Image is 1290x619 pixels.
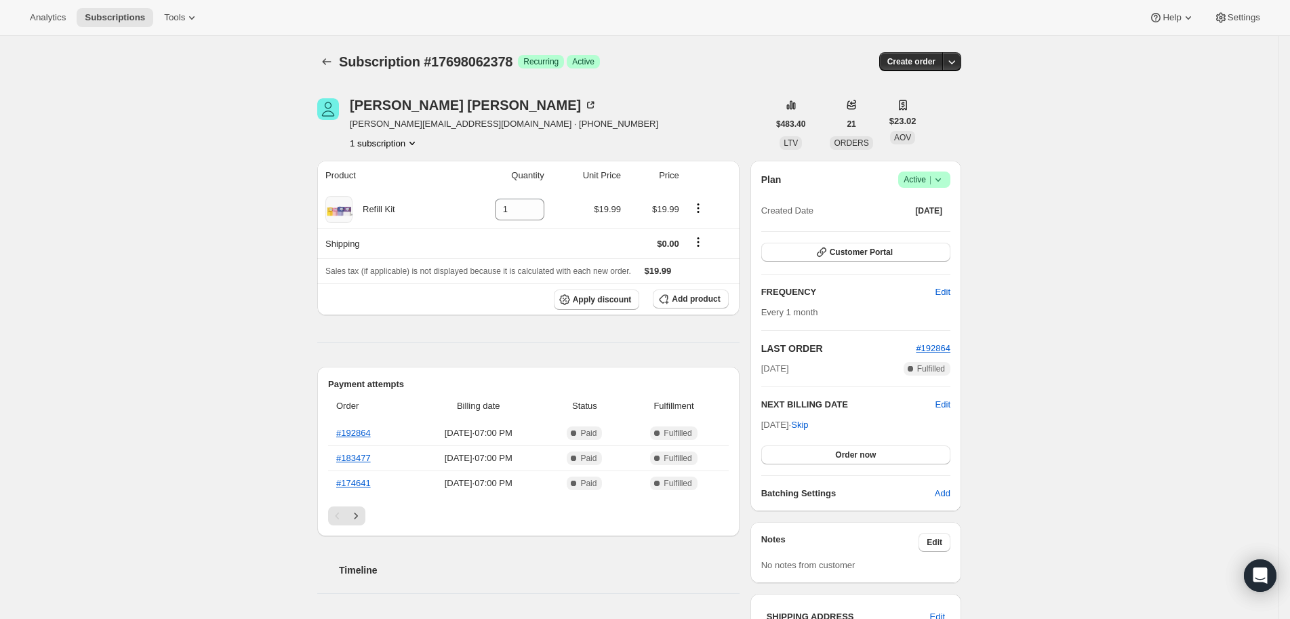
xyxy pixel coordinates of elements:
button: Subscriptions [317,52,336,71]
button: Order now [761,445,950,464]
span: $19.99 [594,204,621,214]
span: Create order [887,56,935,67]
span: Fulfilled [917,363,945,374]
span: Paid [580,428,597,439]
span: Paid [580,478,597,489]
h2: Payment attempts [328,378,729,391]
h6: Batching Settings [761,487,935,500]
img: product img [325,196,352,223]
span: Settings [1228,12,1260,23]
span: [DATE] · 07:00 PM [415,452,542,465]
h2: NEXT BILLING DATE [761,398,935,412]
a: #174641 [336,478,371,488]
span: [DATE] [915,205,942,216]
span: [PERSON_NAME][EMAIL_ADDRESS][DOMAIN_NAME] · [PHONE_NUMBER] [350,117,658,131]
span: AOV [894,133,911,142]
span: 21 [847,119,855,129]
button: Add [927,483,959,504]
span: No notes from customer [761,560,855,570]
span: Every 1 month [761,307,818,317]
span: Help [1163,12,1181,23]
span: Active [572,56,594,67]
span: $23.02 [889,115,916,128]
span: Skip [791,418,808,432]
button: Product actions [350,136,419,150]
span: Christine Carlson [317,98,339,120]
span: Active [904,173,945,186]
span: Paid [580,453,597,464]
a: #183477 [336,453,371,463]
button: Settings [1206,8,1268,27]
th: Price [625,161,683,191]
span: Subscriptions [85,12,145,23]
button: Create order [879,52,944,71]
th: Shipping [317,228,453,258]
span: LTV [784,138,798,148]
span: [DATE] · 07:00 PM [415,426,542,440]
span: $0.00 [657,239,679,249]
span: Status [550,399,620,413]
button: Next [346,506,365,525]
h2: LAST ORDER [761,342,916,355]
a: #192864 [916,343,950,353]
button: 21 [839,115,864,134]
span: Analytics [30,12,66,23]
nav: Pagination [328,506,729,525]
span: Billing date [415,399,542,413]
button: Edit [927,281,959,303]
span: Order now [835,450,876,460]
span: Edit [927,537,942,548]
h3: Notes [761,533,919,552]
div: Open Intercom Messenger [1244,559,1276,592]
span: Sales tax (if applicable) is not displayed because it is calculated with each new order. [325,266,631,276]
span: ORDERS [834,138,868,148]
button: Analytics [22,8,74,27]
span: [DATE] [761,362,789,376]
h2: Timeline [339,563,740,577]
div: Refill Kit [352,203,395,216]
th: Quantity [453,161,548,191]
span: Apply discount [573,294,632,305]
h2: FREQUENCY [761,285,935,299]
span: Tools [164,12,185,23]
span: $19.99 [645,266,672,276]
span: Fulfilled [664,453,691,464]
button: $483.40 [768,115,813,134]
button: Shipping actions [687,235,709,249]
span: Customer Portal [830,247,893,258]
th: Unit Price [548,161,625,191]
span: $483.40 [776,119,805,129]
span: Recurring [523,56,559,67]
button: Customer Portal [761,243,950,262]
button: Edit [919,533,950,552]
span: Fulfilled [664,428,691,439]
button: Edit [935,398,950,412]
button: Apply discount [554,289,640,310]
th: Product [317,161,453,191]
span: [DATE] · 07:00 PM [415,477,542,490]
h2: Plan [761,173,782,186]
span: Add [935,487,950,500]
span: | [929,174,931,185]
button: #192864 [916,342,950,355]
button: [DATE] [907,201,950,220]
span: [DATE] · [761,420,809,430]
button: Skip [783,414,816,436]
span: Fulfillment [627,399,720,413]
span: Edit [935,285,950,299]
span: Add product [672,294,720,304]
button: Subscriptions [77,8,153,27]
a: #192864 [336,428,371,438]
button: Help [1141,8,1203,27]
div: [PERSON_NAME] [PERSON_NAME] [350,98,597,112]
span: Created Date [761,204,813,218]
span: Fulfilled [664,478,691,489]
th: Order [328,391,411,421]
button: Product actions [687,201,709,216]
button: Add product [653,289,728,308]
span: Subscription #17698062378 [339,54,512,69]
span: $19.99 [652,204,679,214]
button: Tools [156,8,207,27]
